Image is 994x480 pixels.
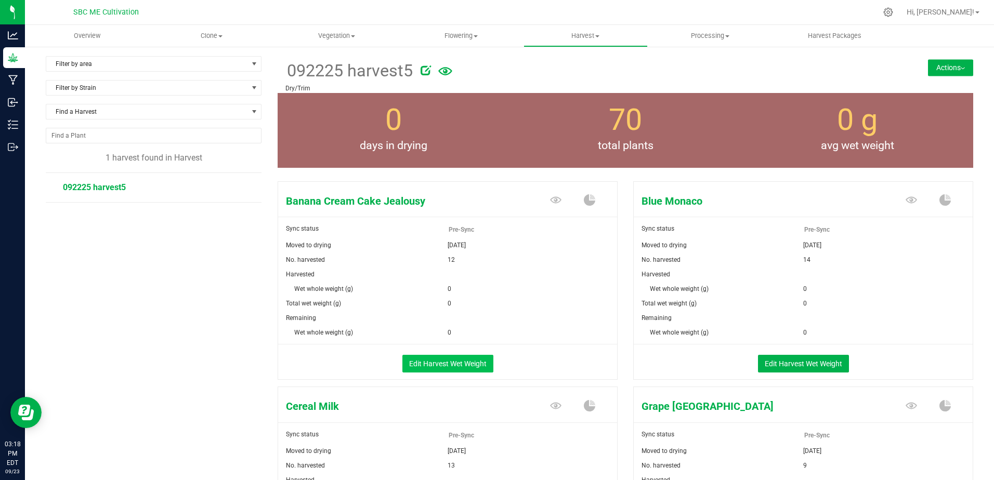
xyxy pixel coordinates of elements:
p: 03:18 PM EDT [5,439,20,468]
span: Pre-Sync [449,222,490,237]
span: 0 [448,325,451,340]
span: Pre-Sync [449,428,490,443]
span: Moved to drying [286,447,331,455]
span: Remaining [286,314,316,322]
span: Harvest Packages [794,31,875,41]
a: Flowering [399,25,524,47]
div: 1 harvest found in Harvest [46,152,261,164]
span: Sync status [642,431,674,438]
a: Processing [648,25,773,47]
span: Wet whole weight (g) [650,285,709,292]
span: Remaining [642,314,672,322]
a: Clone [150,25,274,47]
span: SBC ME Cultivation [73,8,139,17]
span: Total wet weight (g) [286,300,341,307]
span: Find a Harvest [46,104,248,119]
span: [DATE] [803,238,821,252]
span: Pre-Sync [804,428,846,443]
span: No. harvested [642,256,681,263]
span: Wet whole weight (g) [294,329,353,336]
span: Moved to drying [642,447,687,455]
span: 0 g [837,102,878,137]
span: Wet whole weight (g) [294,285,353,292]
span: 0 [803,282,807,296]
div: Manage settings [882,7,895,17]
span: Sync status [286,431,319,438]
span: 9 [803,458,807,473]
span: 092225 harvest5 [285,58,413,84]
span: Grape Durban [634,398,859,414]
span: Blue Monaco [634,193,859,209]
span: 0 [448,296,451,311]
span: Filter by area [46,57,248,71]
span: Sync status [286,225,319,232]
iframe: Resource center [10,397,42,428]
span: 092225 harvest5 [63,182,126,192]
span: Wet whole weight (g) [650,329,709,336]
a: Harvest Packages [773,25,897,47]
span: 0 [803,296,807,311]
span: No. harvested [642,462,681,469]
span: Banana Cream Cake Jealousy [278,193,504,209]
span: Vegetation [274,31,398,41]
span: Total wet weight (g) [642,300,697,307]
span: 0 [803,325,807,340]
span: Harvest [524,31,648,41]
span: Pre-Sync [448,427,491,444]
span: Hi, [PERSON_NAME]! [907,8,974,16]
a: Vegetation [274,25,399,47]
span: No. harvested [286,256,325,263]
span: 70 [609,102,642,137]
span: [DATE] [448,238,466,252]
span: Filter by Strain [46,81,248,95]
p: Dry/Trim [285,84,849,93]
span: 13 [448,458,455,473]
span: 0 [448,282,451,296]
span: Pre-Sync [803,427,847,444]
span: Sync status [642,225,674,232]
a: Overview [25,25,150,47]
group-info-box: Days in drying [285,93,502,168]
span: days in drying [278,137,509,154]
span: 14 [803,252,810,267]
inline-svg: Grow [8,52,18,63]
a: Harvest [524,25,648,47]
span: total plants [509,137,741,154]
span: Flowering [399,31,523,41]
button: Edit Harvest Wet Weight [758,355,849,372]
button: Actions [928,59,973,76]
span: Pre-Sync [803,221,847,238]
inline-svg: Analytics [8,30,18,41]
span: Pre-Sync [804,222,846,237]
inline-svg: Inventory [8,119,18,130]
group-info-box: Average wet flower weight [749,93,965,168]
span: Moved to drying [642,242,687,249]
span: Moved to drying [286,242,331,249]
input: NO DATA FOUND [46,128,261,143]
span: [DATE] [448,444,466,458]
span: [DATE] [803,444,821,458]
button: Edit Harvest Wet Weight [402,355,493,372]
inline-svg: Inbound [8,97,18,108]
span: Clone [150,31,274,41]
inline-svg: Outbound [8,142,18,152]
group-info-box: Total number of plants [517,93,734,168]
span: 0 [385,102,402,137]
span: select [248,57,261,71]
span: Processing [648,31,772,41]
span: avg wet weight [741,137,973,154]
inline-svg: Manufacturing [8,75,18,85]
span: Overview [60,31,114,41]
span: Harvested [286,271,315,278]
span: Pre-Sync [448,221,491,238]
span: No. harvested [286,462,325,469]
span: Harvested [642,271,670,278]
p: 09/23 [5,468,20,475]
span: 12 [448,252,455,267]
span: Cereal Milk [278,398,504,414]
